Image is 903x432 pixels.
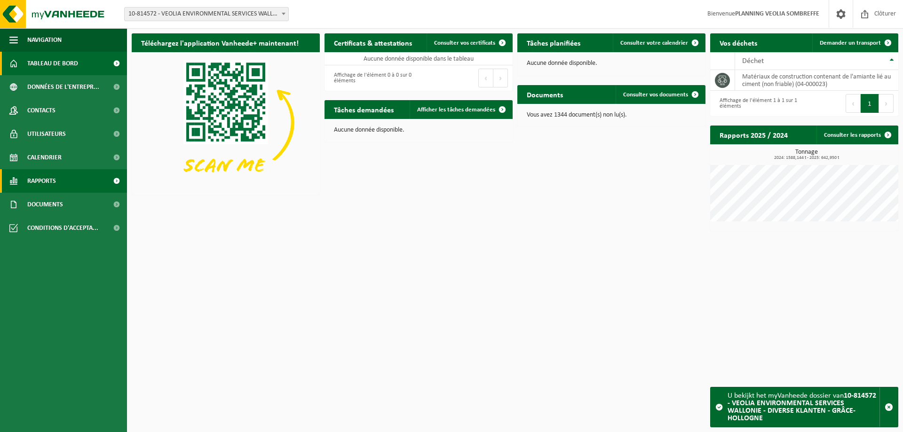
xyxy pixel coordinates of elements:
[124,7,289,21] span: 10-814572 - VEOLIA ENVIRONMENTAL SERVICES WALLONIE - DIVERSE KLANTEN - GRÂCE-HOLLOGNE
[527,60,696,67] p: Aucune donnée disponible.
[427,33,512,52] a: Consulter vos certificats
[434,40,495,46] span: Consulter vos certificats
[334,127,503,134] p: Aucune donnée disponible.
[27,193,63,216] span: Documents
[616,85,705,104] a: Consulter vos documents
[27,52,78,75] span: Tableau de bord
[27,146,62,169] span: Calendrier
[879,94,894,113] button: Next
[728,387,879,427] div: U bekijkt het myVanheede dossier van
[27,122,66,146] span: Utilisateurs
[613,33,705,52] a: Consulter votre calendrier
[410,100,512,119] a: Afficher les tâches demandées
[728,392,876,422] strong: 10-814572 - VEOLIA ENVIRONMENTAL SERVICES WALLONIE - DIVERSE KLANTEN - GRÂCE-HOLLOGNE
[735,70,898,91] td: matériaux de construction contenant de l'amiante lié au ciment (non friable) (04-000023)
[27,28,62,52] span: Navigation
[27,169,56,193] span: Rapports
[417,107,495,113] span: Afficher les tâches demandées
[517,85,572,103] h2: Documents
[325,33,421,52] h2: Certificats & attestations
[812,33,897,52] a: Demander un transport
[527,112,696,118] p: Vous avez 1344 document(s) non lu(s).
[27,99,55,122] span: Contacts
[620,40,688,46] span: Consulter votre calendrier
[623,92,688,98] span: Consulter vos documents
[517,33,590,52] h2: Tâches planifiées
[742,57,764,65] span: Déchet
[710,33,767,52] h2: Vos déchets
[715,156,898,160] span: 2024: 1588,144 t - 2025: 642,950 t
[710,126,797,144] h2: Rapports 2025 / 2024
[846,94,861,113] button: Previous
[132,52,320,193] img: Download de VHEPlus App
[27,75,99,99] span: Données de l'entrepr...
[132,33,308,52] h2: Téléchargez l'application Vanheede+ maintenant!
[478,69,493,87] button: Previous
[861,94,879,113] button: 1
[325,100,403,118] h2: Tâches demandées
[820,40,881,46] span: Demander un transport
[325,52,513,65] td: Aucune donnée disponible dans le tableau
[27,216,98,240] span: Conditions d'accepta...
[125,8,288,21] span: 10-814572 - VEOLIA ENVIRONMENTAL SERVICES WALLONIE - DIVERSE KLANTEN - GRÂCE-HOLLOGNE
[715,149,898,160] h3: Tonnage
[715,93,800,114] div: Affichage de l'élément 1 à 1 sur 1 éléments
[735,10,819,17] strong: PLANNING VEOLIA SOMBREFFE
[816,126,897,144] a: Consulter les rapports
[493,69,508,87] button: Next
[329,68,414,88] div: Affichage de l'élément 0 à 0 sur 0 éléments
